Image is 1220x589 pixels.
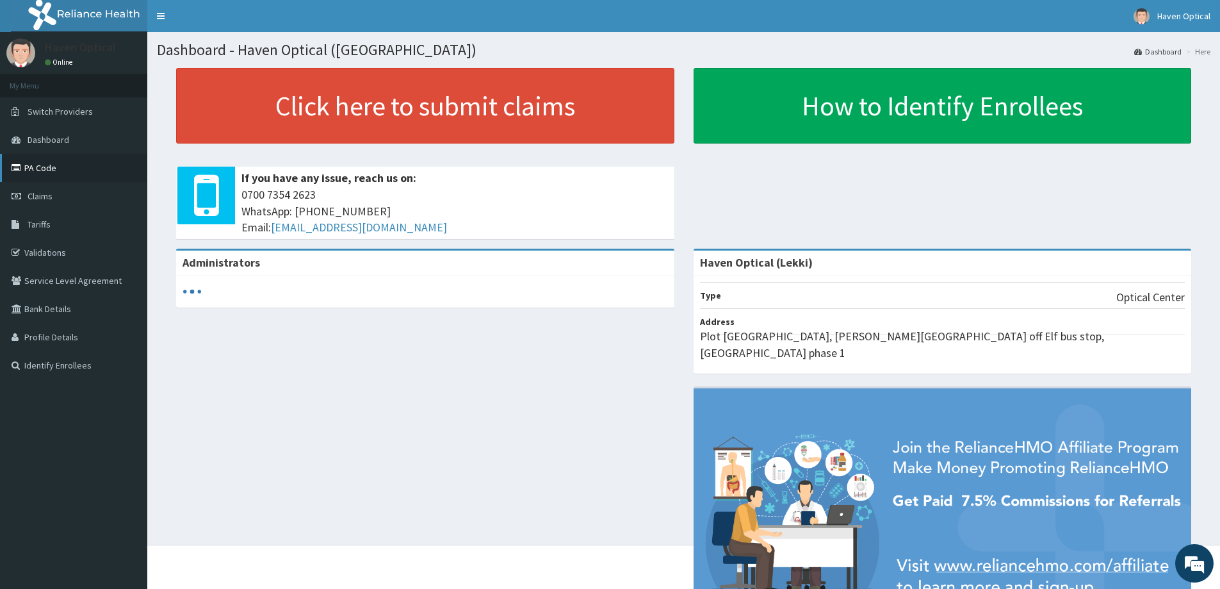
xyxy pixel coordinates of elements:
[1134,8,1150,24] img: User Image
[157,42,1210,58] h1: Dashboard - Haven Optical ([GEOGRAPHIC_DATA])
[700,316,735,328] b: Address
[28,190,53,202] span: Claims
[6,38,35,67] img: User Image
[1183,46,1210,57] li: Here
[700,255,813,270] strong: Haven Optical (Lekki)
[700,328,1185,361] p: Plot [GEOGRAPHIC_DATA], [PERSON_NAME][GEOGRAPHIC_DATA] off Elf bus stop, [GEOGRAPHIC_DATA] phase 1
[241,187,668,236] span: 0700 7354 2623 WhatsApp: [PHONE_NUMBER] Email:
[694,68,1192,144] a: How to Identify Enrollees
[28,106,93,117] span: Switch Providers
[45,42,116,53] p: Haven Optical
[28,219,51,230] span: Tariffs
[1157,10,1210,22] span: Haven Optical
[183,255,260,270] b: Administrators
[1134,46,1182,57] a: Dashboard
[45,58,76,67] a: Online
[176,68,674,144] a: Click here to submit claims
[183,282,202,301] svg: audio-loading
[700,290,721,301] b: Type
[241,170,416,185] b: If you have any issue, reach us on:
[271,220,447,235] a: [EMAIL_ADDRESS][DOMAIN_NAME]
[1116,289,1185,306] p: Optical Center
[28,134,69,145] span: Dashboard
